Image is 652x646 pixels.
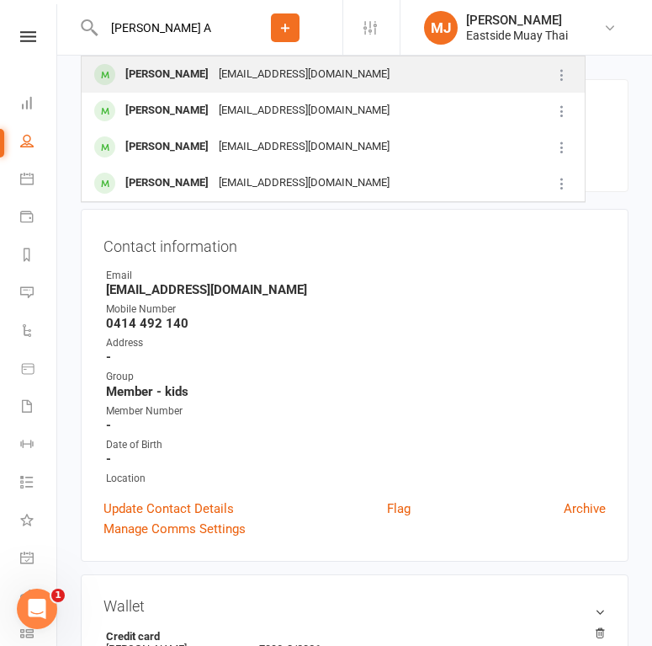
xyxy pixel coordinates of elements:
[564,499,606,519] a: Archive
[106,403,606,419] div: Member Number
[106,418,606,433] strong: -
[20,86,58,124] a: Dashboard
[106,350,606,365] strong: -
[106,268,606,284] div: Email
[20,200,58,238] a: Payments
[20,238,58,275] a: Reports
[106,369,606,385] div: Group
[20,124,58,162] a: People
[387,499,411,519] a: Flag
[106,384,606,399] strong: Member - kids
[466,28,568,43] div: Eastside Muay Thai
[103,519,246,539] a: Manage Comms Settings
[106,282,606,297] strong: [EMAIL_ADDRESS][DOMAIN_NAME]
[214,99,395,123] div: [EMAIL_ADDRESS][DOMAIN_NAME]
[424,11,458,45] div: MJ
[51,589,65,602] span: 1
[106,471,606,487] div: Location
[20,541,58,579] a: General attendance kiosk mode
[214,171,395,195] div: [EMAIL_ADDRESS][DOMAIN_NAME]
[120,135,214,159] div: [PERSON_NAME]
[20,162,58,200] a: Calendar
[103,597,606,615] h3: Wallet
[106,302,606,318] div: Mobile Number
[120,99,214,123] div: [PERSON_NAME]
[106,316,606,331] strong: 0414 492 140
[20,351,58,389] a: Product Sales
[103,499,234,519] a: Update Contact Details
[466,13,568,28] div: [PERSON_NAME]
[214,62,395,87] div: [EMAIL_ADDRESS][DOMAIN_NAME]
[120,62,214,87] div: [PERSON_NAME]
[106,451,606,467] strong: -
[20,579,58,617] a: Roll call kiosk mode
[103,232,606,255] h3: Contact information
[20,503,58,541] a: What's New
[98,16,228,40] input: Search...
[214,135,395,159] div: [EMAIL_ADDRESS][DOMAIN_NAME]
[106,630,597,643] strong: Credit card
[106,335,606,351] div: Address
[106,437,606,453] div: Date of Birth
[17,589,57,629] iframe: Intercom live chat
[120,171,214,195] div: [PERSON_NAME]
